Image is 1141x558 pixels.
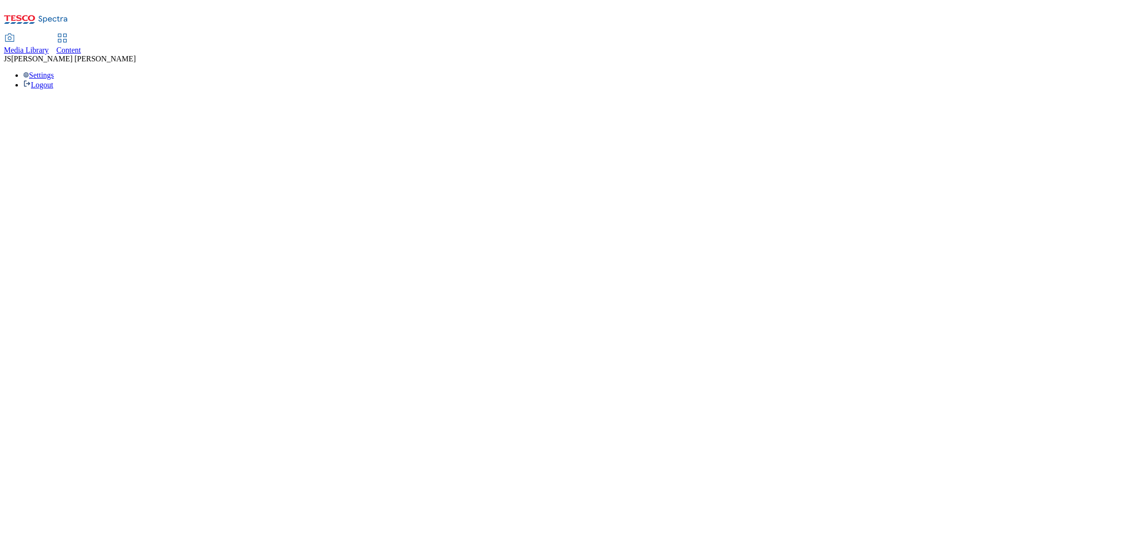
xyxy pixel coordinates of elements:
a: Content [56,34,81,55]
a: Media Library [4,34,49,55]
span: JS [4,55,11,63]
span: Media Library [4,46,49,54]
span: Content [56,46,81,54]
a: Settings [23,71,54,79]
a: Logout [23,81,53,89]
span: [PERSON_NAME] [PERSON_NAME] [11,55,136,63]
